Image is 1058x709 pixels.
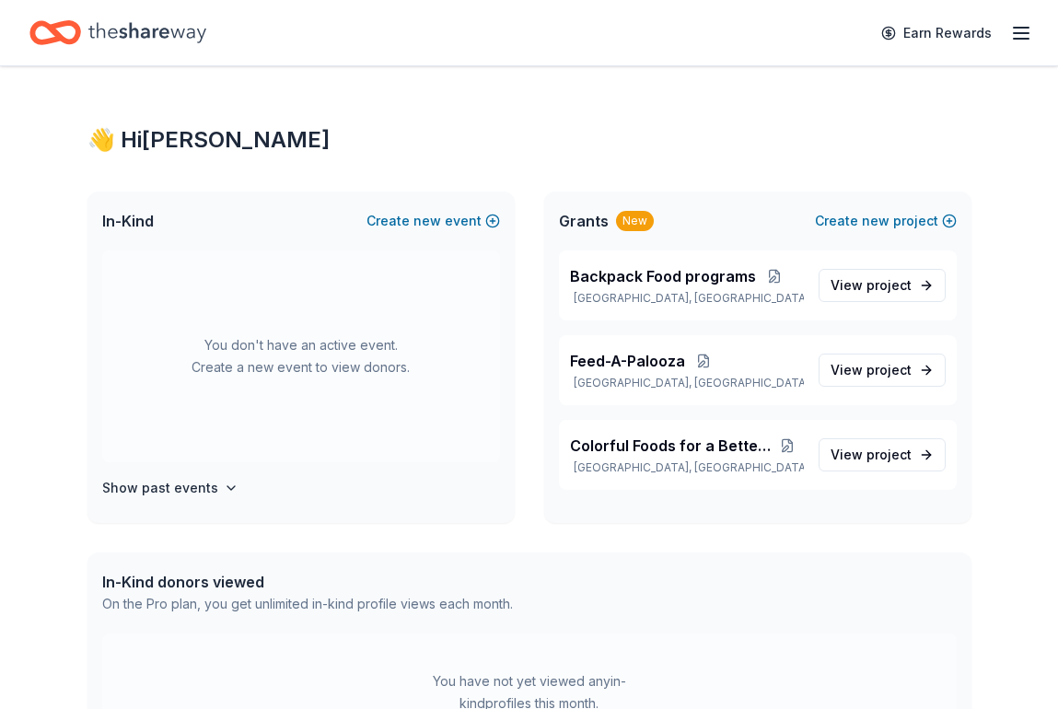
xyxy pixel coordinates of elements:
[866,447,912,462] span: project
[559,210,609,232] span: Grants
[815,210,957,232] button: Createnewproject
[616,211,654,231] div: New
[570,350,685,372] span: Feed-A-Palooza
[29,11,206,54] a: Home
[819,438,946,471] a: View project
[831,274,912,296] span: View
[862,210,889,232] span: new
[366,210,500,232] button: Createnewevent
[570,460,804,475] p: [GEOGRAPHIC_DATA], [GEOGRAPHIC_DATA]
[570,376,804,390] p: [GEOGRAPHIC_DATA], [GEOGRAPHIC_DATA]
[102,250,500,462] div: You don't have an active event. Create a new event to view donors.
[570,291,804,306] p: [GEOGRAPHIC_DATA], [GEOGRAPHIC_DATA]
[831,444,912,466] span: View
[819,354,946,387] a: View project
[870,17,1003,50] a: Earn Rewards
[102,477,238,499] button: Show past events
[866,277,912,293] span: project
[102,593,513,615] div: On the Pro plan, you get unlimited in-kind profile views each month.
[87,125,971,155] div: 👋 Hi [PERSON_NAME]
[570,435,772,457] span: Colorful Foods for a Better Start
[102,571,513,593] div: In-Kind donors viewed
[831,359,912,381] span: View
[570,265,756,287] span: Backpack Food programs
[819,269,946,302] a: View project
[102,210,154,232] span: In-Kind
[413,210,441,232] span: new
[102,477,218,499] h4: Show past events
[866,362,912,378] span: project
